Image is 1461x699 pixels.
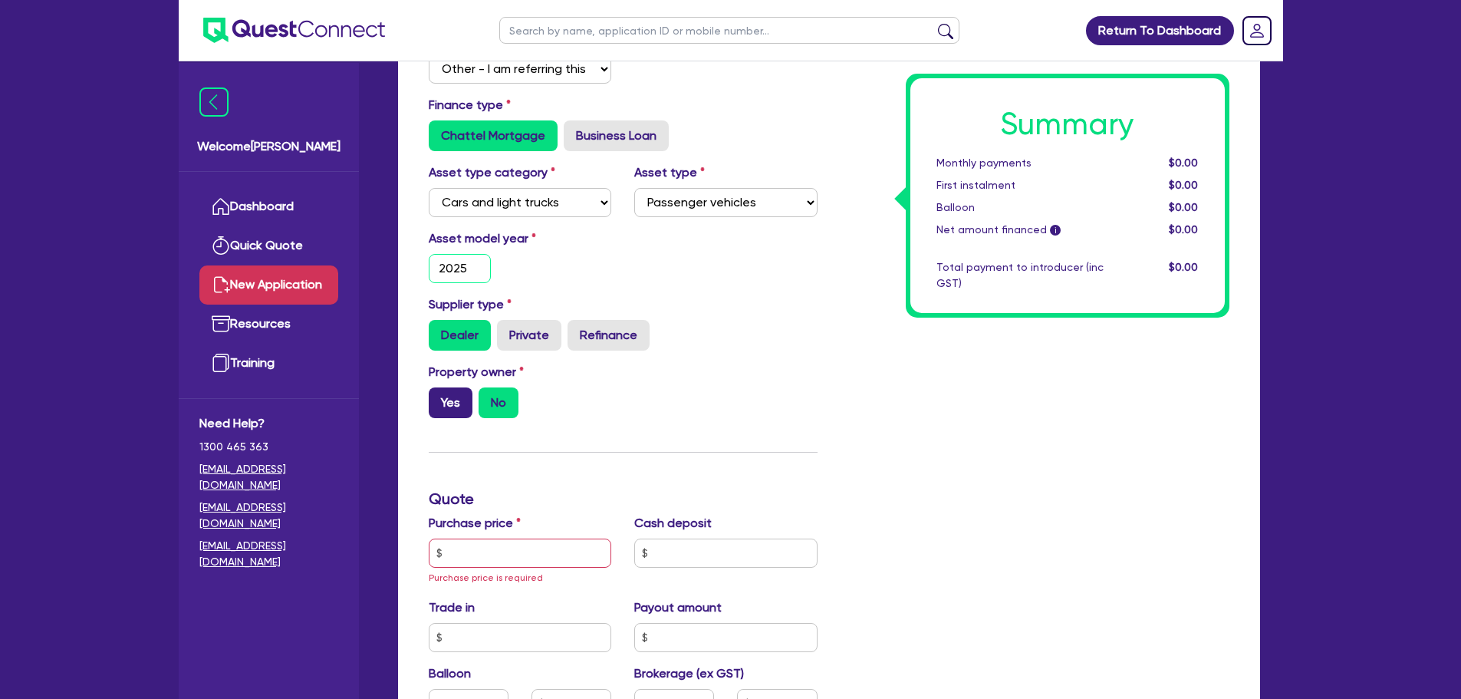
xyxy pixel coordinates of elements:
[1169,179,1198,191] span: $0.00
[199,305,338,344] a: Resources
[925,199,1115,216] div: Balloon
[212,236,230,255] img: quick-quote
[429,163,555,182] label: Asset type category
[1169,261,1198,273] span: $0.00
[1086,16,1234,45] a: Return To Dashboard
[497,320,561,351] label: Private
[429,572,543,583] span: Purchase price is required
[499,17,959,44] input: Search by name, application ID or mobile number...
[429,96,511,114] label: Finance type
[199,187,338,226] a: Dashboard
[1237,11,1277,51] a: Dropdown toggle
[634,163,705,182] label: Asset type
[197,137,341,156] span: Welcome [PERSON_NAME]
[429,387,472,418] label: Yes
[925,259,1115,292] div: Total payment to introducer (inc GST)
[212,354,230,372] img: training
[199,265,338,305] a: New Application
[634,664,744,683] label: Brokerage (ex GST)
[199,461,338,493] a: [EMAIL_ADDRESS][DOMAIN_NAME]
[925,177,1115,193] div: First instalment
[199,226,338,265] a: Quick Quote
[936,106,1199,143] h1: Summary
[199,344,338,383] a: Training
[925,222,1115,238] div: Net amount financed
[564,120,669,151] label: Business Loan
[429,363,524,381] label: Property owner
[199,500,338,532] a: [EMAIL_ADDRESS][DOMAIN_NAME]
[199,87,229,117] img: icon-menu-close
[199,439,338,455] span: 1300 465 363
[634,514,712,532] label: Cash deposit
[212,315,230,333] img: resources
[429,295,512,314] label: Supplier type
[925,155,1115,171] div: Monthly payments
[212,275,230,294] img: new-application
[429,514,521,532] label: Purchase price
[479,387,518,418] label: No
[1169,223,1198,236] span: $0.00
[1169,201,1198,213] span: $0.00
[417,229,624,248] label: Asset model year
[199,538,338,570] a: [EMAIL_ADDRESS][DOMAIN_NAME]
[568,320,650,351] label: Refinance
[203,18,385,43] img: quest-connect-logo-blue
[429,598,475,617] label: Trade in
[1169,157,1198,169] span: $0.00
[429,120,558,151] label: Chattel Mortgage
[199,414,338,433] span: Need Help?
[429,664,471,683] label: Balloon
[1050,226,1061,236] span: i
[429,320,491,351] label: Dealer
[429,490,818,508] h3: Quote
[634,598,722,617] label: Payout amount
